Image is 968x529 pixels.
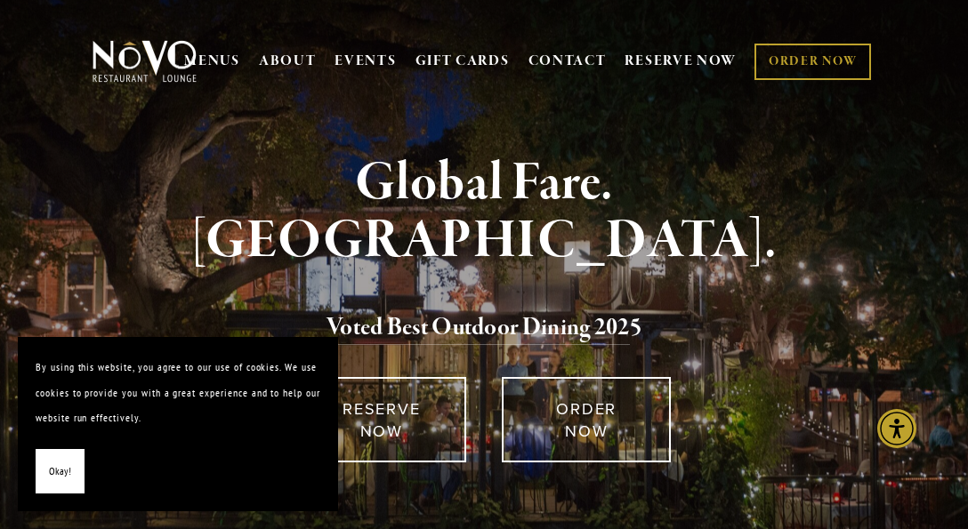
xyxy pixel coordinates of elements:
[36,355,320,431] p: By using this website, you agree to our use of cookies. We use cookies to provide you with a grea...
[528,44,607,78] a: CONTACT
[415,44,510,78] a: GIFT CARDS
[89,39,200,84] img: Novo Restaurant &amp; Lounge
[113,309,855,347] h2: 5
[259,52,317,70] a: ABOUT
[754,44,871,80] a: ORDER NOW
[36,449,85,494] button: Okay!
[191,149,778,275] strong: Global Fare. [GEOGRAPHIC_DATA].
[18,337,338,511] section: Cookie banner
[877,409,916,448] div: Accessibility Menu
[184,52,240,70] a: MENUS
[49,459,71,485] span: Okay!
[297,377,466,462] a: RESERVE NOW
[335,52,396,70] a: EVENTS
[327,312,630,346] a: Voted Best Outdoor Dining 202
[625,44,737,78] a: RESERVE NOW
[502,377,671,462] a: ORDER NOW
